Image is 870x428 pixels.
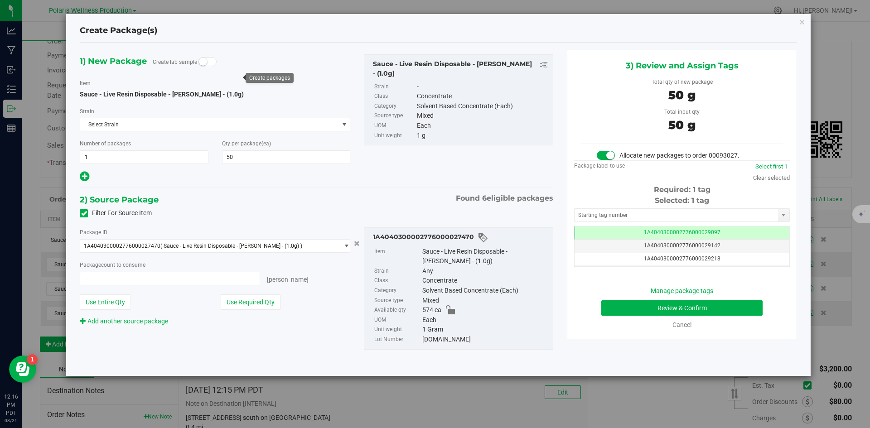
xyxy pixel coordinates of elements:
div: Create packages [249,75,290,81]
span: Total qty of new package [652,79,713,85]
span: 1A4040300002776000029097 [644,229,720,236]
span: 2) Source Package [80,193,159,207]
input: Starting tag number [575,209,778,221]
span: Allocate new packages to order 00093027. [619,152,739,159]
label: UOM [374,121,415,131]
span: [PERSON_NAME] [267,276,309,283]
a: Add another source package [80,317,168,325]
iframe: Resource center unread badge [27,354,38,365]
span: select [338,118,350,131]
label: Source type [374,111,415,121]
a: Manage package tags [651,287,713,294]
span: Selected: 1 tag [655,196,709,205]
a: Clear selected [753,174,790,181]
div: 1 g [417,131,548,141]
span: ( Sauce - Live Resin Disposable - [PERSON_NAME] - (1.0g) ) [160,243,302,249]
label: Unit weight [374,325,420,335]
span: 574 ea [422,305,441,315]
label: Strain [374,266,420,276]
div: Solvent Based Concentrate (Each) [422,286,548,296]
div: 1 Gram [422,325,548,335]
label: Strain [80,107,94,115]
span: Package to consume [80,262,145,268]
input: 50 [222,151,350,164]
label: Item [80,79,91,87]
div: Each [417,121,548,131]
div: Each [422,315,548,325]
button: Cancel button [351,237,362,250]
span: 6 [482,194,487,202]
span: Sauce - Live Resin Disposable - [PERSON_NAME] - (1.0g) [80,91,244,98]
a: Select first 1 [755,163,788,170]
div: Concentrate [422,276,548,286]
label: Unit weight [374,131,415,141]
span: Total input qty [664,109,700,115]
button: Use Entire Qty [80,294,131,310]
label: Source type [374,296,420,306]
iframe: Resource center [9,356,36,383]
span: 1A4040300002776000029142 [644,242,720,249]
div: Any [422,266,548,276]
div: 1A4040300002776000027470 [373,232,548,243]
span: Found eligible packages [456,193,553,204]
div: Concentrate [417,91,548,101]
span: 3) Review and Assign Tags [626,59,739,72]
span: (ea) [261,140,271,147]
label: Create lab sample [153,55,197,69]
label: Available qty [374,305,420,315]
label: UOM [374,315,420,325]
span: Add new output [80,174,89,182]
div: - [417,82,548,92]
span: Required: 1 tag [654,185,710,194]
span: select [338,240,350,252]
div: Sauce - Live Resin Disposable - [PERSON_NAME] - (1.0g) [422,247,548,266]
h4: Create Package(s) [80,25,157,37]
span: Package label to use [574,163,625,169]
span: 50 g [668,118,696,132]
span: Package ID [80,229,107,236]
label: Strain [374,82,415,92]
span: Number of packages [80,140,131,147]
label: Item [374,247,420,266]
input: 1 [80,151,208,164]
button: Review & Confirm [601,300,763,316]
label: Category [374,101,415,111]
label: Filter For Source Item [80,208,152,218]
div: Mixed [417,111,548,121]
label: Class [374,276,420,286]
div: Sauce - Live Resin Disposable - Jack Diesel - (1.0g) [373,59,548,78]
a: Cancel [672,321,691,328]
span: 1A4040300002776000027470 [84,243,160,249]
span: 1) New Package [80,54,147,68]
span: select [778,209,789,221]
div: Mixed [422,296,548,306]
div: Solvent Based Concentrate (Each) [417,101,548,111]
span: count [101,262,115,268]
button: Use Required Qty [221,294,280,310]
div: [DOMAIN_NAME] [422,335,548,345]
label: Lot Number [374,335,420,345]
span: Qty per package [222,140,271,147]
span: 50 g [668,88,696,102]
label: Category [374,286,420,296]
span: 1A4040300002776000029218 [644,255,720,262]
label: Class [374,91,415,101]
span: Select Strain [80,118,338,131]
